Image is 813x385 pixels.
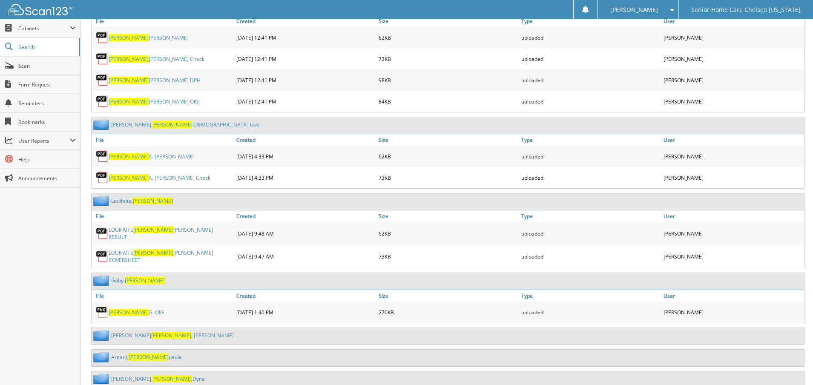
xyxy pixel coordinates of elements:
[125,277,165,284] span: [PERSON_NAME]
[96,31,109,44] img: PDF.png
[18,137,70,144] span: User Reports
[234,72,377,89] div: [DATE] 12:41 PM
[661,93,804,110] div: [PERSON_NAME]
[661,169,804,186] div: [PERSON_NAME]
[133,249,173,256] span: [PERSON_NAME]
[96,52,109,65] img: PDF.png
[376,15,519,27] a: Size
[519,290,662,302] a: Type
[519,134,662,146] a: Type
[519,148,662,165] div: uploaded
[111,121,260,128] a: [PERSON_NAME],[PERSON_NAME][DEMOGRAPHIC_DATA] love
[152,121,192,128] span: [PERSON_NAME]
[18,25,70,32] span: Cabinets
[234,304,377,321] div: [DATE] 1:40 PM
[109,98,149,105] span: [PERSON_NAME]
[661,290,804,302] a: User
[133,197,173,204] span: [PERSON_NAME]
[234,169,377,186] div: [DATE] 4:33 PM
[109,34,149,41] span: [PERSON_NAME]
[234,224,377,243] div: [DATE] 9:48 AM
[92,15,234,27] a: File
[234,148,377,165] div: [DATE] 4:33 PM
[661,15,804,27] a: User
[770,344,813,385] iframe: Chat Widget
[376,148,519,165] div: 62KB
[376,134,519,146] a: Size
[109,309,164,316] a: [PERSON_NAME]G. OIG
[18,118,76,126] span: Bookmarks
[96,74,109,86] img: PDF.png
[93,195,111,206] img: folder2.png
[519,210,662,222] a: Type
[111,197,173,204] a: Louifaite,[PERSON_NAME]
[18,175,76,182] span: Announcements
[234,93,377,110] div: [DATE] 12:41 PM
[18,62,76,69] span: Scan
[152,375,192,382] span: [PERSON_NAME]
[661,210,804,222] a: User
[610,7,658,12] span: [PERSON_NAME]
[376,169,519,186] div: 73KB
[111,332,234,339] a: [PERSON_NAME][PERSON_NAME], [PERSON_NAME]
[109,153,149,160] span: [PERSON_NAME]
[376,72,519,89] div: 98KB
[109,174,210,181] a: [PERSON_NAME]A. [PERSON_NAME] Check
[96,306,109,319] img: PNG.png
[661,50,804,67] div: [PERSON_NAME]
[376,93,519,110] div: 84KB
[519,15,662,27] a: Type
[109,174,149,181] span: [PERSON_NAME]
[18,156,76,163] span: Help
[691,7,801,12] span: Senior Home Care Chelsea [US_STATE]
[96,95,109,108] img: PDF.png
[111,277,165,284] a: Gaby,[PERSON_NAME]
[661,304,804,321] div: [PERSON_NAME]
[151,332,191,339] span: [PERSON_NAME]
[234,210,377,222] a: Created
[93,374,111,384] img: folder2.png
[519,169,662,186] div: uploaded
[519,304,662,321] div: uploaded
[18,100,76,107] span: Reminders
[519,247,662,266] div: uploaded
[661,29,804,46] div: [PERSON_NAME]
[93,352,111,362] img: folder2.png
[96,171,109,184] img: PDF.png
[376,290,519,302] a: Size
[109,55,149,63] span: [PERSON_NAME]
[93,275,111,286] img: folder2.png
[9,4,72,15] img: scan123-logo-white.svg
[376,224,519,243] div: 62KB
[519,50,662,67] div: uploaded
[234,247,377,266] div: [DATE] 9:47 AM
[111,375,205,382] a: [PERSON_NAME],[PERSON_NAME]Dyna
[661,72,804,89] div: [PERSON_NAME]
[661,134,804,146] a: User
[661,224,804,243] div: [PERSON_NAME]
[92,210,234,222] a: File
[109,226,232,241] a: LOUIFAITE[PERSON_NAME][PERSON_NAME] RESULT
[92,290,234,302] a: File
[376,304,519,321] div: 270KB
[519,93,662,110] div: uploaded
[376,29,519,46] div: 62KB
[109,77,201,84] a: [PERSON_NAME][PERSON_NAME] DPH
[109,34,189,41] a: [PERSON_NAME][PERSON_NAME]
[234,29,377,46] div: [DATE] 12:41 PM
[376,247,519,266] div: 73KB
[234,290,377,302] a: Created
[109,309,149,316] span: [PERSON_NAME]
[234,50,377,67] div: [DATE] 12:41 PM
[129,353,169,361] span: [PERSON_NAME]
[519,72,662,89] div: uploaded
[109,77,149,84] span: [PERSON_NAME]
[92,134,234,146] a: File
[93,330,111,341] img: folder2.png
[18,81,76,88] span: Form Request
[661,247,804,266] div: [PERSON_NAME]
[109,55,204,63] a: [PERSON_NAME][PERSON_NAME] Check
[109,249,232,264] a: LOUIFAITE[PERSON_NAME][PERSON_NAME] COVERSHEET
[661,148,804,165] div: [PERSON_NAME]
